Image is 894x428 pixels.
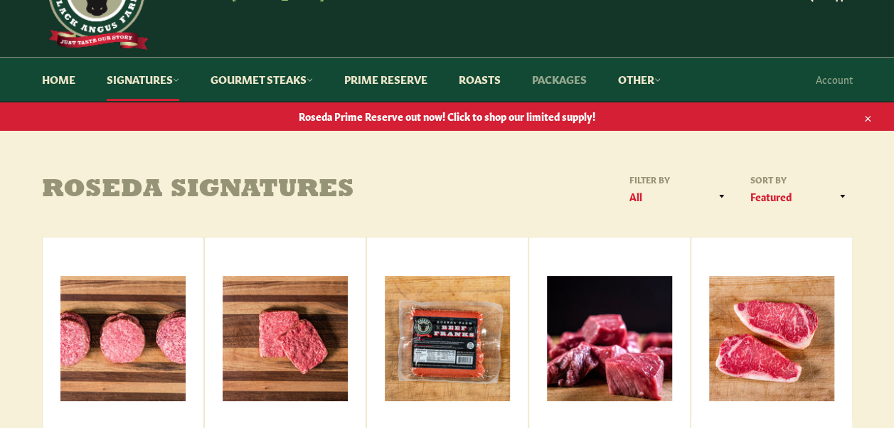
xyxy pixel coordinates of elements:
label: Filter by [625,173,732,186]
a: Prime Reserve [330,58,442,101]
img: Ground Beef Block [223,276,348,401]
a: Gourmet Steaks [196,58,327,101]
a: Other [604,58,675,101]
a: Signatures [92,58,193,101]
a: Home [28,58,90,101]
img: New York Strip [709,276,834,401]
a: Packages [518,58,601,101]
label: Sort by [746,173,853,186]
img: Beef Cubes [547,276,672,401]
img: All Beef Hot Dog Pack [385,276,510,401]
a: Account [809,58,860,100]
a: Roasts [445,58,515,101]
img: Signature Dry-Aged Burger Pack [60,276,186,401]
h1: Roseda Signatures [42,176,447,205]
